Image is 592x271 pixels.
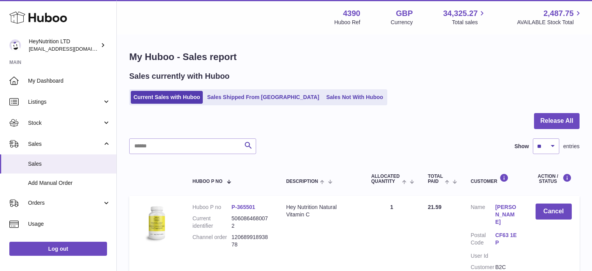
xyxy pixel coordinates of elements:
[29,38,99,53] div: HeyNutrition LTD
[452,19,487,26] span: Total sales
[131,91,203,104] a: Current Sales with Huboo
[28,140,102,148] span: Sales
[28,119,102,127] span: Stock
[428,204,441,210] span: 21.59
[232,215,271,230] dd: 5060864680072
[286,179,318,184] span: Description
[471,174,520,184] div: Customer
[192,179,222,184] span: Huboo P no
[192,204,231,211] dt: Huboo P no
[536,174,572,184] div: Action / Status
[471,252,495,260] dt: User Id
[563,143,580,150] span: entries
[495,204,520,226] a: [PERSON_NAME]
[515,143,529,150] label: Show
[471,232,495,248] dt: Postal Code
[286,204,356,218] div: Hey Nutrition Natural Vitamin C
[28,199,102,207] span: Orders
[192,215,231,230] dt: Current identifier
[28,98,102,106] span: Listings
[28,220,111,228] span: Usage
[517,8,583,26] a: 2,487.75 AVAILABLE Stock Total
[428,174,443,184] span: Total paid
[371,174,400,184] span: ALLOCATED Quantity
[192,234,231,248] dt: Channel order
[9,242,107,256] a: Log out
[28,179,111,187] span: Add Manual Order
[536,204,572,220] button: Cancel
[129,71,230,81] h2: Sales currently with Huboo
[29,46,114,52] span: [EMAIL_ADDRESS][DOMAIN_NAME]
[323,91,386,104] a: Sales Not With Huboo
[495,232,520,246] a: CF63 1EP
[28,160,111,168] span: Sales
[517,19,583,26] span: AVAILABLE Stock Total
[334,19,360,26] div: Huboo Ref
[28,77,111,85] span: My Dashboard
[443,8,487,26] a: 34,325.27 Total sales
[443,8,478,19] span: 34,325.27
[396,8,413,19] strong: GBP
[9,39,21,51] img: info@heynutrition.com
[129,51,580,63] h1: My Huboo - Sales report
[543,8,574,19] span: 2,487.75
[534,113,580,129] button: Release All
[391,19,413,26] div: Currency
[471,204,495,228] dt: Name
[343,8,360,19] strong: 4390
[232,204,255,210] a: P-365501
[137,204,176,243] img: 43901725566864.jpeg
[204,91,322,104] a: Sales Shipped From [GEOGRAPHIC_DATA]
[232,234,271,248] dd: 12068991893878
